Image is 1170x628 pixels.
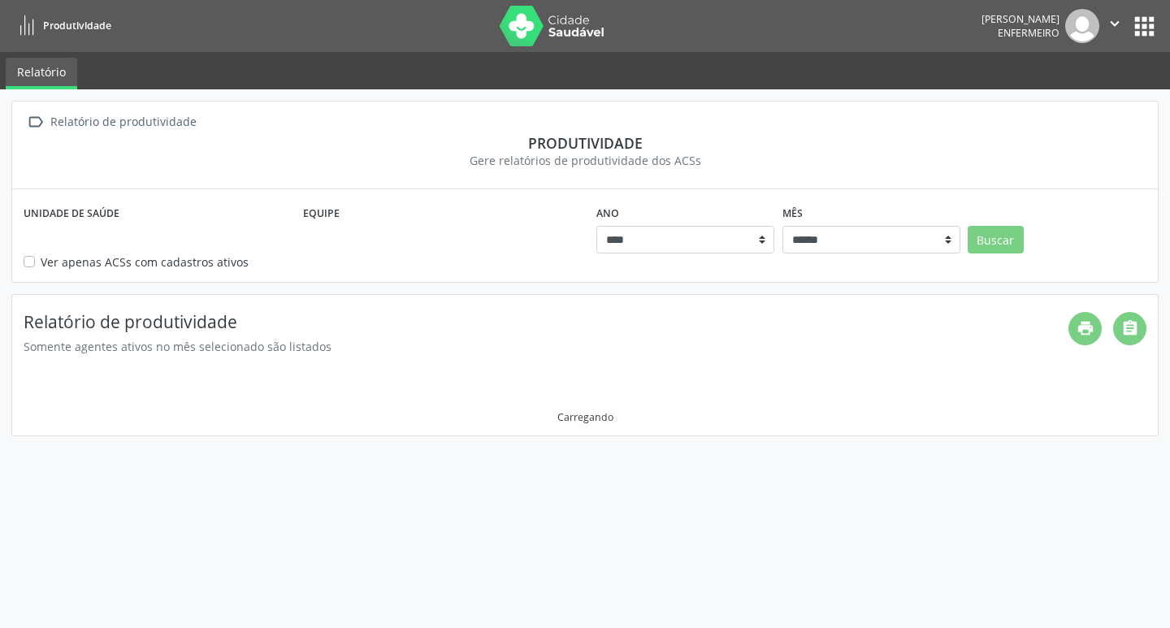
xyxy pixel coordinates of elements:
[1099,9,1130,43] button: 
[1065,9,1099,43] img: img
[24,134,1146,152] div: Produtividade
[43,19,111,32] span: Produtividade
[1106,15,1124,32] i: 
[981,12,1059,26] div: [PERSON_NAME]
[47,110,199,134] div: Relatório de produtividade
[41,253,249,271] label: Ver apenas ACSs com cadastros ativos
[6,58,77,89] a: Relatório
[24,338,1068,355] div: Somente agentes ativos no mês selecionado são listados
[24,312,1068,332] h4: Relatório de produtividade
[998,26,1059,40] span: Enfermeiro
[1130,12,1159,41] button: apps
[11,12,111,39] a: Produtividade
[24,201,119,226] label: Unidade de saúde
[24,152,1146,169] div: Gere relatórios de produtividade dos ACSs
[557,410,613,424] div: Carregando
[782,201,803,226] label: Mês
[596,201,619,226] label: Ano
[303,201,340,226] label: Equipe
[24,110,199,134] a:  Relatório de produtividade
[24,110,47,134] i: 
[968,226,1024,253] button: Buscar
